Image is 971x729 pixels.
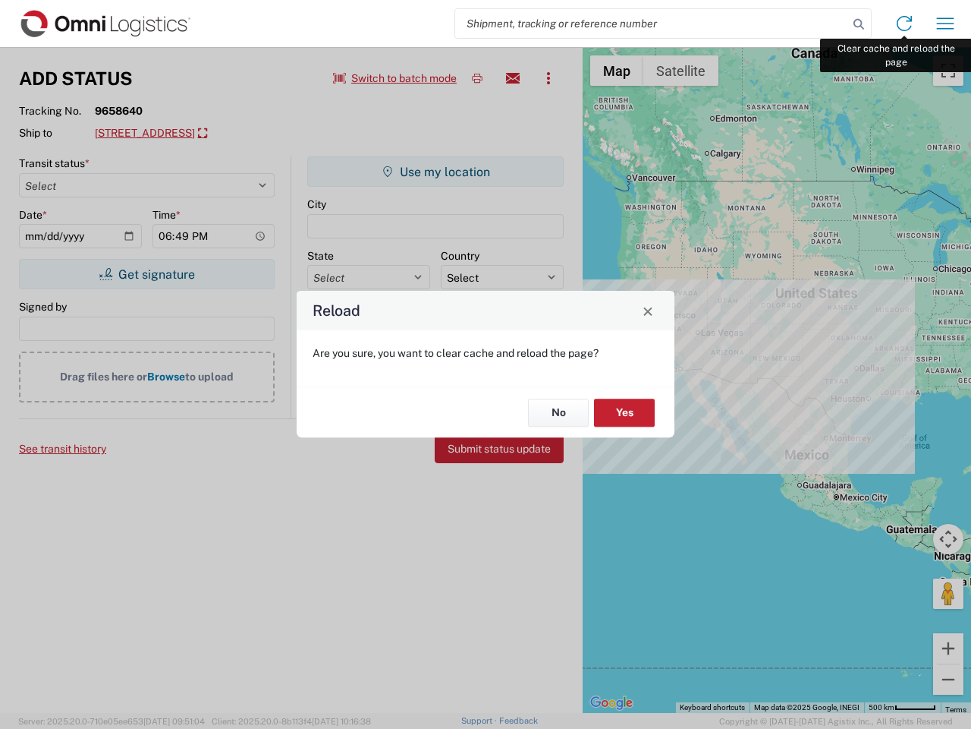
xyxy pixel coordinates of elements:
h4: Reload [313,300,360,322]
input: Shipment, tracking or reference number [455,9,848,38]
p: Are you sure, you want to clear cache and reload the page? [313,346,658,360]
button: Close [637,300,658,321]
button: Yes [594,399,655,427]
button: No [528,399,589,427]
